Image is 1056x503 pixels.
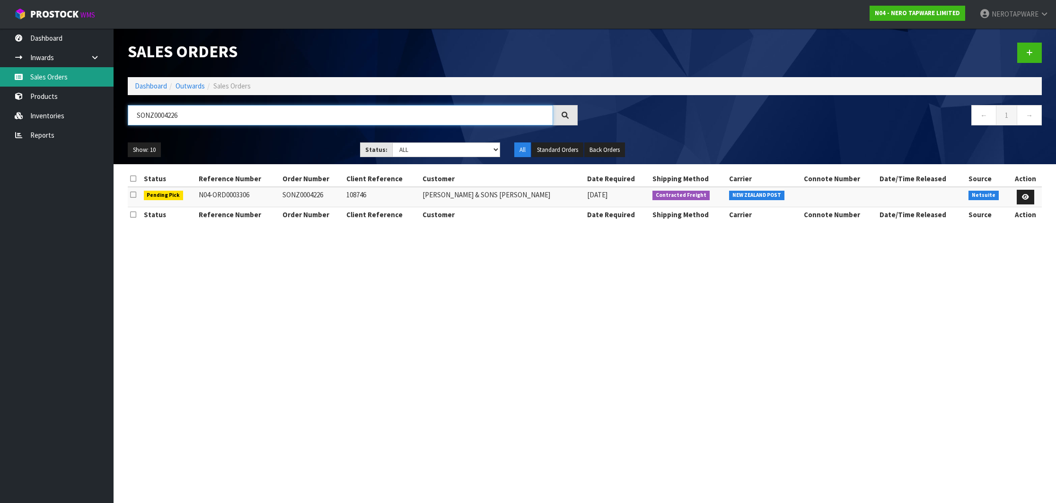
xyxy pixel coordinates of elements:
th: Source [966,207,1009,222]
th: Reference Number [196,171,280,186]
th: Date/Time Released [877,171,966,186]
th: Source [966,171,1009,186]
a: 1 [996,105,1017,125]
button: Show: 10 [128,142,161,158]
th: Client Reference [344,171,420,186]
th: Carrier [727,207,801,222]
th: Carrier [727,171,801,186]
strong: N04 - NERO TAPWARE LIMITED [875,9,960,17]
button: All [514,142,531,158]
th: Connote Number [801,171,877,186]
h1: Sales Orders [128,43,578,61]
button: Standard Orders [532,142,583,158]
a: Dashboard [135,81,167,90]
strong: Status: [365,146,387,154]
th: Shipping Method [650,171,727,186]
th: Date/Time Released [877,207,966,222]
small: WMS [80,10,95,19]
th: Status [141,171,196,186]
td: 108746 [344,187,420,207]
th: Date Required [585,207,650,222]
th: Connote Number [801,207,877,222]
span: NEW ZEALAND POST [729,191,784,200]
th: Order Number [280,171,344,186]
th: Shipping Method [650,207,727,222]
th: Action [1009,207,1042,222]
a: → [1017,105,1042,125]
span: Pending Pick [144,191,184,200]
span: NEROTAPWARE [992,9,1038,18]
img: cube-alt.png [14,8,26,20]
span: Netsuite [968,191,999,200]
th: Date Required [585,171,650,186]
button: Back Orders [584,142,625,158]
th: Client Reference [344,207,420,222]
input: Search sales orders [128,105,553,125]
th: Action [1009,171,1042,186]
span: Sales Orders [213,81,251,90]
th: Status [141,207,196,222]
span: [DATE] [587,190,607,199]
a: Outwards [176,81,205,90]
th: Reference Number [196,207,280,222]
span: ProStock [30,8,79,20]
span: Contracted Freight [652,191,710,200]
nav: Page navigation [592,105,1042,128]
th: Order Number [280,207,344,222]
th: Customer [420,171,585,186]
td: SONZ0004226 [280,187,344,207]
td: [PERSON_NAME] & SONS [PERSON_NAME] [420,187,585,207]
td: N04-ORD0003306 [196,187,280,207]
a: ← [971,105,996,125]
th: Customer [420,207,585,222]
